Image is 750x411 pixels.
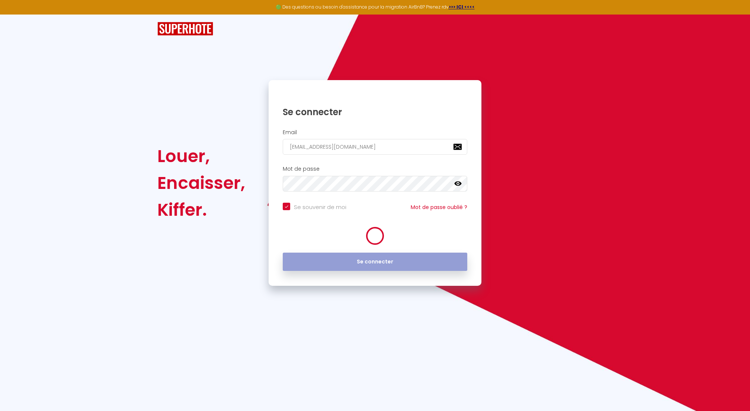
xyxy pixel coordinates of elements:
h2: Email [283,129,467,136]
a: Mot de passe oublié ? [411,203,467,211]
a: >>> ICI <<<< [449,4,475,10]
input: Ton Email [283,139,467,155]
h2: Mot de passe [283,166,467,172]
div: Louer, [157,143,245,170]
h1: Se connecter [283,106,467,118]
img: SuperHote logo [157,22,213,36]
div: Kiffer. [157,196,245,223]
div: Encaisser, [157,170,245,196]
button: Se connecter [283,253,467,271]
